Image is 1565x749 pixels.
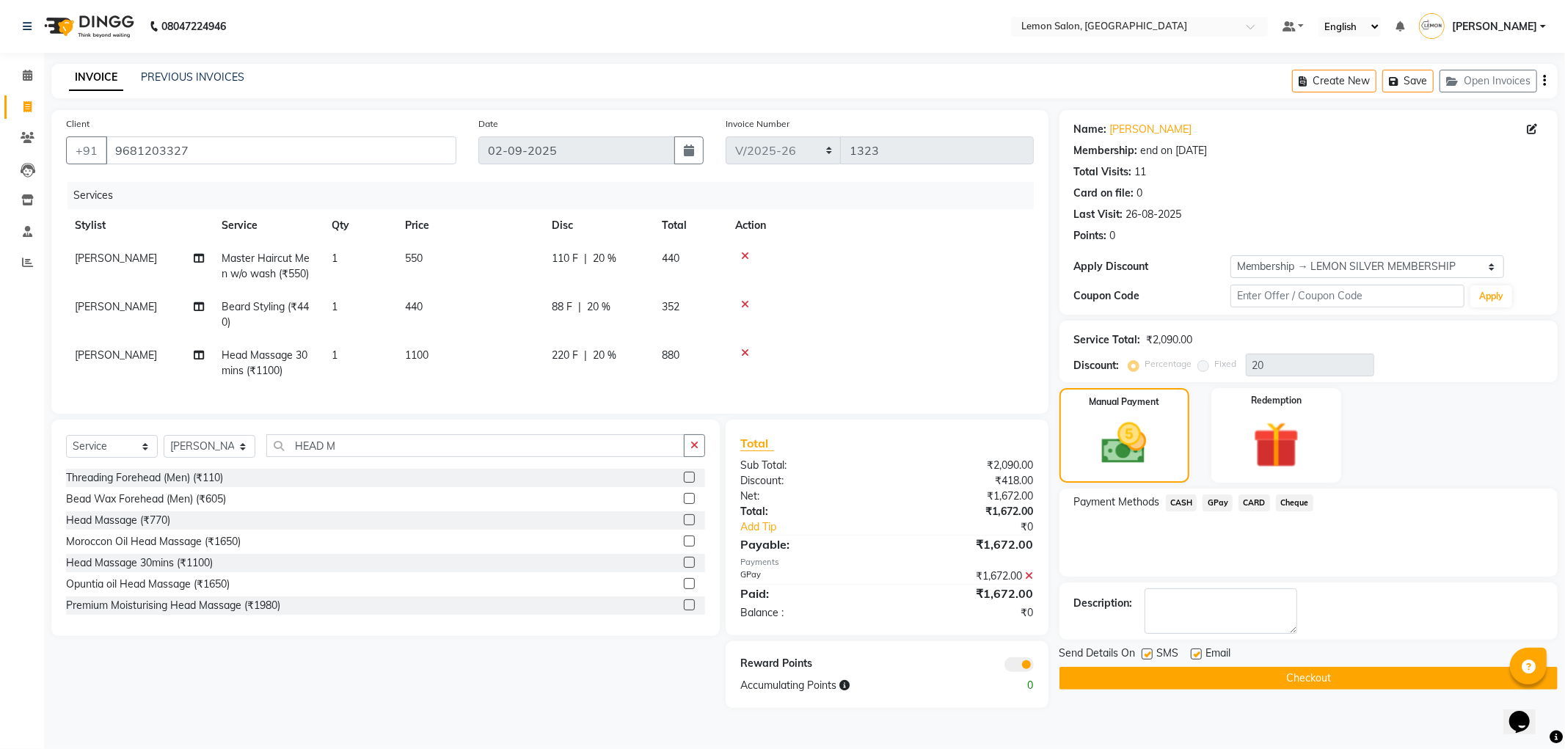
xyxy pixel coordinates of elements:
div: Premium Moisturising Head Massage (₹1980) [66,598,280,613]
label: Date [478,117,498,131]
div: 11 [1135,164,1147,180]
button: Apply [1470,285,1512,307]
div: Threading Forehead (Men) (₹110) [66,470,223,486]
div: Discount: [729,473,887,489]
div: ₹1,672.00 [887,489,1045,504]
div: ₹1,672.00 [887,536,1045,553]
div: Coupon Code [1074,288,1230,304]
span: [PERSON_NAME] [75,252,157,265]
span: Head Massage 30mins (₹1100) [222,348,307,377]
span: | [584,251,587,266]
div: Membership: [1074,143,1138,158]
div: end on [DATE] [1141,143,1208,158]
input: Enter Offer / Coupon Code [1230,285,1465,307]
img: logo [37,6,138,47]
button: +91 [66,136,107,164]
div: Last Visit: [1074,207,1123,222]
b: 08047224946 [161,6,226,47]
input: Search by Name/Mobile/Email/Code [106,136,456,164]
label: Invoice Number [726,117,789,131]
span: | [584,348,587,363]
button: Checkout [1059,667,1558,690]
span: CASH [1166,494,1197,511]
th: Qty [323,209,396,242]
div: 0 [1137,186,1143,201]
span: Cheque [1276,494,1313,511]
div: Card on file: [1074,186,1134,201]
span: 440 [405,300,423,313]
span: 880 [662,348,679,362]
th: Disc [543,209,653,242]
th: Total [653,209,726,242]
span: 20 % [587,299,610,315]
label: Manual Payment [1089,395,1159,409]
div: Service Total: [1074,332,1141,348]
th: Service [213,209,323,242]
input: Search or Scan [266,434,685,457]
span: 88 F [552,299,572,315]
th: Stylist [66,209,213,242]
span: 110 F [552,251,578,266]
span: [PERSON_NAME] [1452,19,1537,34]
img: _gift.svg [1238,416,1314,474]
div: Balance : [729,605,887,621]
div: GPay [729,569,887,584]
div: Bead Wax Forehead (Men) (₹605) [66,492,226,507]
span: 20 % [593,348,616,363]
div: Payable: [729,536,887,553]
div: ₹418.00 [887,473,1045,489]
span: 220 F [552,348,578,363]
div: 0 [966,678,1044,693]
span: 1 [332,300,338,313]
span: [PERSON_NAME] [75,348,157,362]
div: Discount: [1074,358,1120,373]
div: ₹0 [913,519,1045,535]
div: Total Visits: [1074,164,1132,180]
span: 1 [332,252,338,265]
span: 20 % [593,251,616,266]
div: ₹0 [887,605,1045,621]
div: 26-08-2025 [1126,207,1182,222]
div: Accumulating Points [729,678,966,693]
div: Apply Discount [1074,259,1230,274]
span: Master Haircut Men w/o wash (₹550) [222,252,310,280]
span: 440 [662,252,679,265]
div: Reward Points [729,656,887,672]
a: PREVIOUS INVOICES [141,70,244,84]
iframe: chat widget [1503,690,1550,734]
span: Payment Methods [1074,494,1160,510]
span: Email [1206,646,1231,664]
div: ₹1,672.00 [887,569,1045,584]
div: ₹2,090.00 [887,458,1045,473]
button: Save [1382,70,1434,92]
div: Head Massage 30mins (₹1100) [66,555,213,571]
a: INVOICE [69,65,123,91]
span: 1100 [405,348,428,362]
div: Total: [729,504,887,519]
th: Price [396,209,543,242]
label: Client [66,117,90,131]
button: Create New [1292,70,1376,92]
div: Opuntia oil Head Massage (₹1650) [66,577,230,592]
img: _cash.svg [1087,417,1161,470]
th: Action [726,209,1034,242]
span: 352 [662,300,679,313]
div: 0 [1110,228,1116,244]
span: [PERSON_NAME] [75,300,157,313]
div: Name: [1074,122,1107,137]
span: CARD [1238,494,1270,511]
span: 550 [405,252,423,265]
div: Moroccon Oil Head Massage (₹1650) [66,534,241,549]
div: ₹1,672.00 [887,504,1045,519]
span: Send Details On [1059,646,1136,664]
span: | [578,299,581,315]
div: ₹2,090.00 [1147,332,1193,348]
div: Net: [729,489,887,504]
span: SMS [1157,646,1179,664]
span: 1 [332,348,338,362]
label: Redemption [1251,394,1302,407]
div: ₹1,672.00 [887,585,1045,602]
div: Services [68,182,1045,209]
div: Sub Total: [729,458,887,473]
div: Points: [1074,228,1107,244]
